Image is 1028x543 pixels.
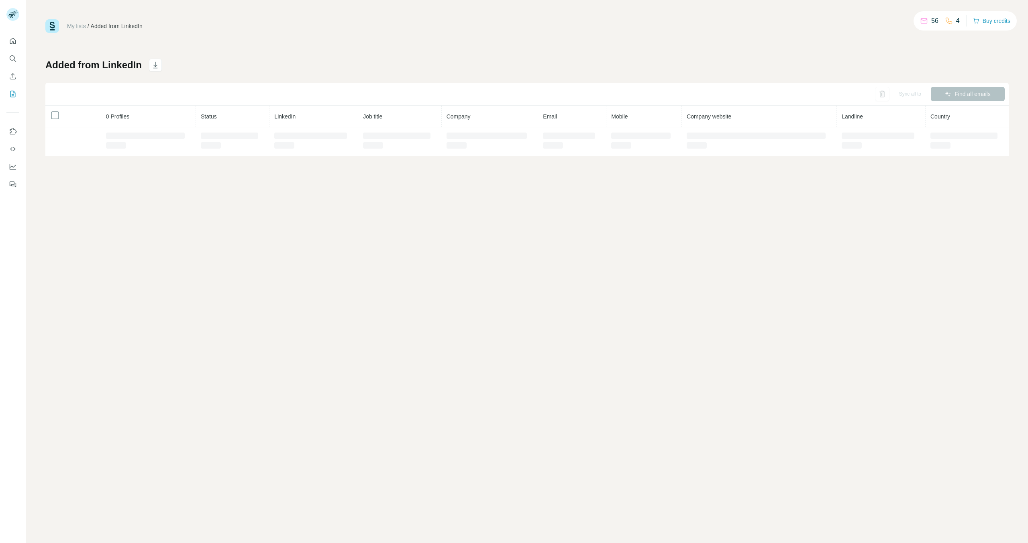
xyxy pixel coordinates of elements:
div: Added from LinkedIn [91,22,143,30]
button: My lists [6,87,19,101]
span: Country [930,113,950,120]
li: / [88,22,89,30]
img: Surfe Logo [45,19,59,33]
span: Job title [363,113,382,120]
button: Search [6,51,19,66]
h1: Added from LinkedIn [45,59,142,71]
button: Use Surfe API [6,142,19,156]
button: Feedback [6,177,19,192]
button: Quick start [6,34,19,48]
button: Dashboard [6,159,19,174]
span: Status [201,113,217,120]
button: Enrich CSV [6,69,19,84]
span: Email [543,113,557,120]
span: Company website [687,113,731,120]
span: LinkedIn [274,113,296,120]
a: My lists [67,23,86,29]
span: Mobile [611,113,628,120]
span: 0 Profiles [106,113,129,120]
button: Use Surfe on LinkedIn [6,124,19,139]
p: 56 [931,16,938,26]
span: Landline [842,113,863,120]
span: Company [447,113,471,120]
p: 4 [956,16,960,26]
button: Buy credits [973,15,1010,27]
